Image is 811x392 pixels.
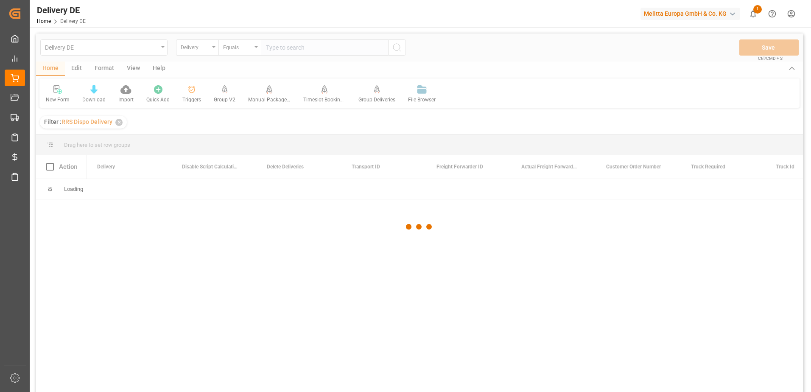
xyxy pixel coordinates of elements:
[640,8,740,20] div: Melitta Europa GmbH & Co. KG
[640,6,744,22] button: Melitta Europa GmbH & Co. KG
[753,5,762,14] span: 1
[744,4,763,23] button: show 1 new notifications
[37,4,86,17] div: Delivery DE
[37,18,51,24] a: Home
[763,4,782,23] button: Help Center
